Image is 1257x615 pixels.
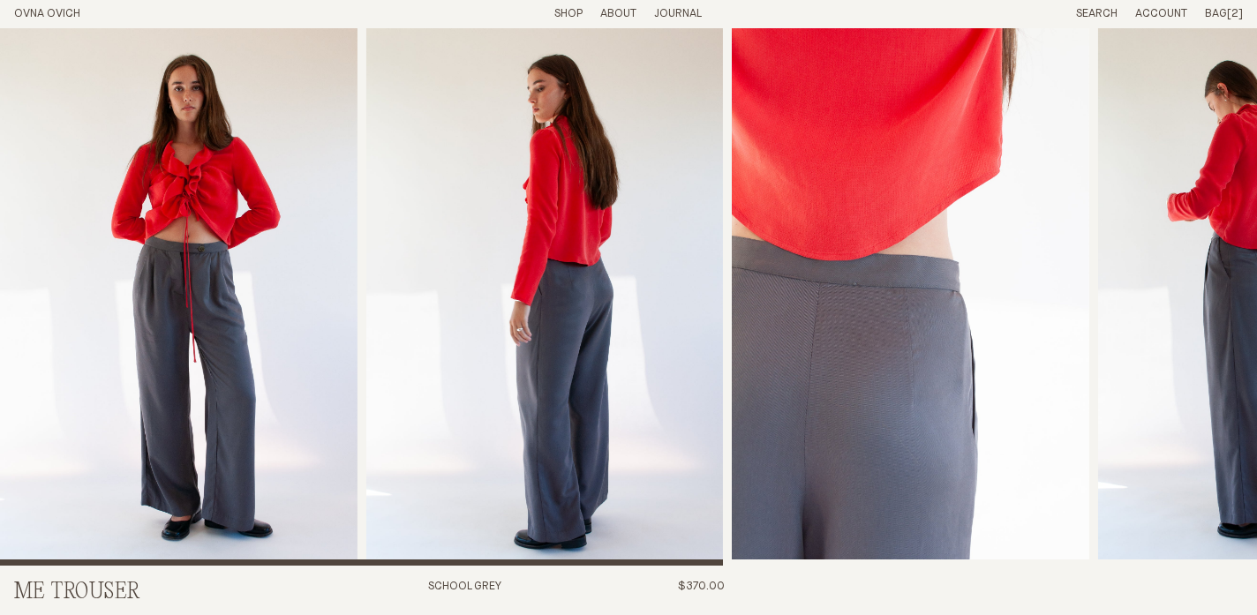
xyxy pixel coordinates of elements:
[1076,8,1118,19] a: Search
[654,8,702,19] a: Journal
[14,580,311,605] h2: Me Trouser
[732,28,1089,566] img: Me Trouser
[554,8,583,19] a: Shop
[1227,8,1243,19] span: [2]
[732,28,1089,566] div: 3 / 6
[1135,8,1187,19] a: Account
[1205,8,1227,19] span: Bag
[366,28,724,566] div: 2 / 6
[14,8,80,19] a: Home
[600,7,636,22] summary: About
[678,581,725,592] span: $370.00
[366,28,724,566] img: Me Trouser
